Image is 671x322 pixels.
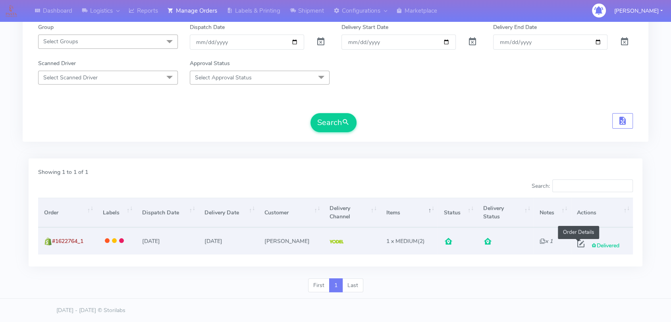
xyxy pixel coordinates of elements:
[341,23,388,31] label: Delivery Start Date
[258,198,323,228] th: Customer: activate to sort column ascending
[199,198,258,228] th: Delivery Date: activate to sort column ascending
[199,228,258,254] td: [DATE]
[386,237,417,245] span: 1 x MEDIUM
[43,38,78,45] span: Select Groups
[38,23,54,31] label: Group
[329,278,343,293] a: 1
[608,3,669,19] button: [PERSON_NAME]
[591,242,619,249] span: Delivered
[531,179,633,192] label: Search:
[571,198,633,228] th: Actions: activate to sort column ascending
[38,168,88,176] label: Showing 1 to 1 of 1
[438,198,477,228] th: Status: activate to sort column ascending
[38,59,76,67] label: Scanned Driver
[534,198,571,228] th: Notes: activate to sort column ascending
[44,237,52,245] img: shopify.png
[552,179,633,192] input: Search:
[330,240,343,244] img: Yodel
[43,74,98,81] span: Select Scanned Driver
[386,237,424,245] span: (2)
[258,228,323,254] td: [PERSON_NAME]
[493,23,537,31] label: Delivery End Date
[96,198,136,228] th: Labels: activate to sort column ascending
[190,23,225,31] label: Dispatch Date
[136,228,199,254] td: [DATE]
[324,198,380,228] th: Delivery Channel: activate to sort column ascending
[477,198,534,228] th: Delivery Status: activate to sort column ascending
[52,237,83,245] span: #1622764_1
[38,198,96,228] th: Order: activate to sort column ascending
[136,198,199,228] th: Dispatch Date: activate to sort column ascending
[190,59,230,67] label: Approval Status
[310,113,357,132] button: Search
[195,74,252,81] span: Select Approval Status
[540,237,553,245] i: x 1
[380,198,438,228] th: Items: activate to sort column descending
